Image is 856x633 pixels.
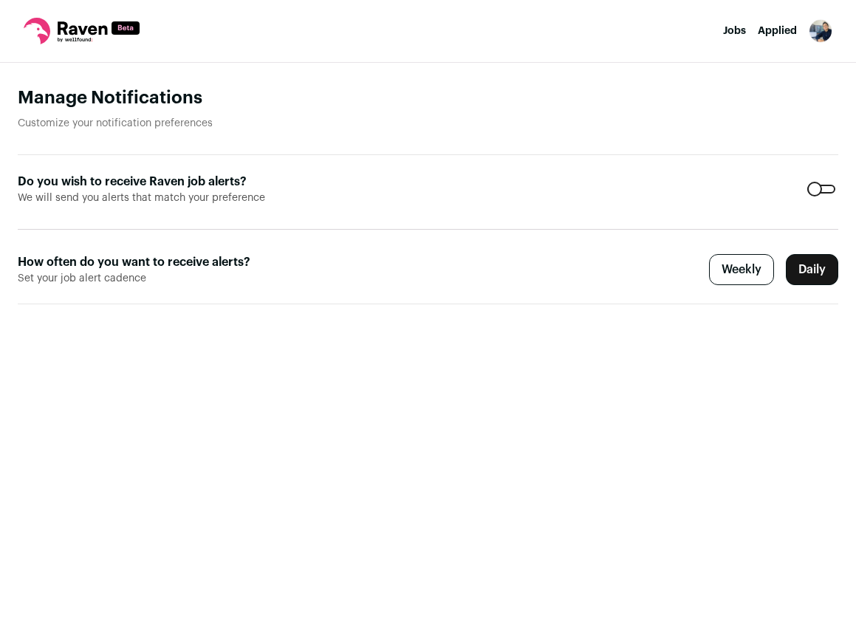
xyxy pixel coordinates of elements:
[758,26,797,36] a: Applied
[709,254,774,285] label: Weekly
[18,116,838,131] p: Customize your notification preferences
[723,26,746,36] a: Jobs
[18,191,281,205] span: We will send you alerts that match your preference
[786,254,838,285] label: Daily
[809,19,832,43] img: 15160958-medium_jpg
[18,253,281,271] label: How often do you want to receive alerts?
[809,19,832,43] button: Open dropdown
[18,173,281,191] label: Do you wish to receive Raven job alerts?
[18,271,281,286] span: Set your job alert cadence
[18,86,838,110] h1: Manage Notifications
